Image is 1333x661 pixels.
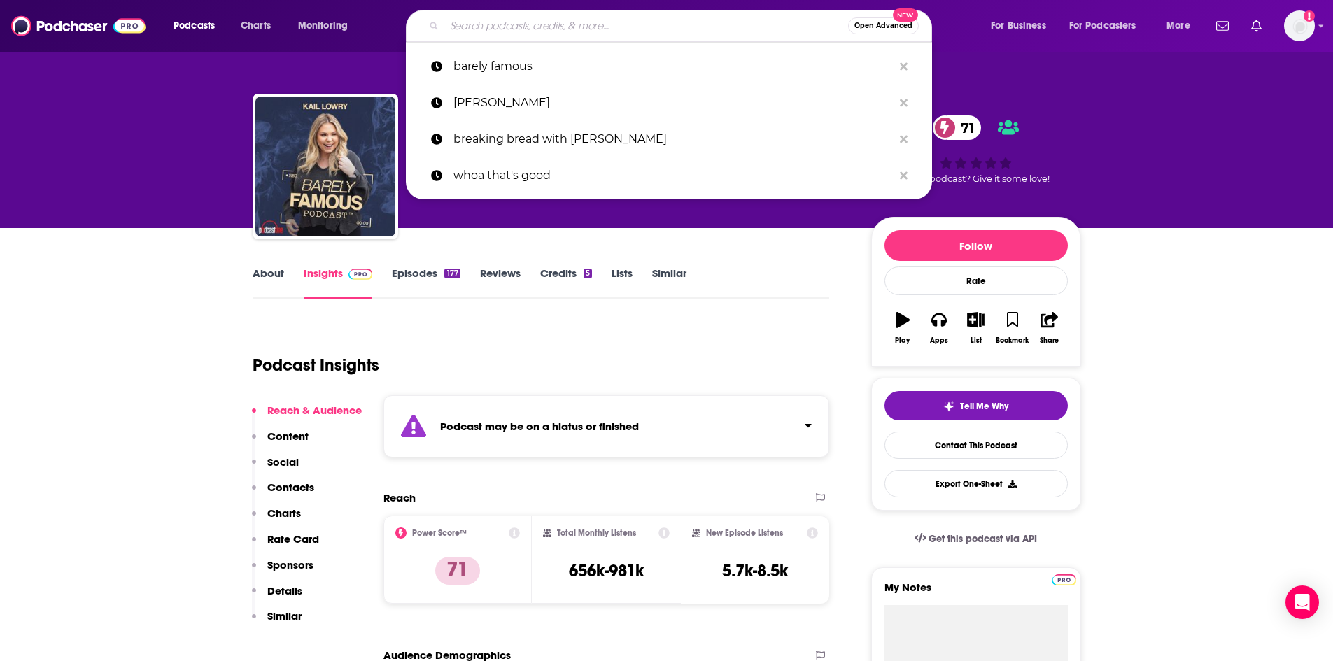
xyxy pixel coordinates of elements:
[1211,14,1234,38] a: Show notifications dropdown
[884,391,1068,420] button: tell me why sparkleTell Me Why
[971,336,982,345] div: List
[1069,16,1136,36] span: For Podcasters
[584,269,592,278] div: 5
[706,528,783,538] h2: New Episode Listens
[267,506,301,520] p: Charts
[267,455,299,469] p: Social
[267,481,314,494] p: Contacts
[406,157,932,194] a: whoa that's good
[267,404,362,417] p: Reach & Audience
[921,303,957,353] button: Apps
[253,266,284,299] a: About
[895,336,910,345] div: Play
[947,115,982,140] span: 71
[871,106,1081,193] div: 71Good podcast? Give it some love!
[1040,336,1059,345] div: Share
[267,558,313,571] p: Sponsors
[1166,16,1190,36] span: More
[893,8,918,22] span: New
[440,420,639,433] strong: Podcast may be on a hiatus or finished
[406,85,932,121] a: [PERSON_NAME]
[1031,303,1067,353] button: Share
[298,16,348,36] span: Monitoring
[252,532,319,558] button: Rate Card
[960,401,1008,412] span: Tell Me Why
[1060,15,1157,37] button: open menu
[252,455,299,481] button: Social
[930,336,948,345] div: Apps
[255,97,395,236] img: Barely Famous
[252,404,362,429] button: Reach & Audience
[453,48,893,85] p: barely famous
[981,15,1064,37] button: open menu
[444,15,848,37] input: Search podcasts, credits, & more...
[540,266,592,299] a: Credits5
[241,16,271,36] span: Charts
[996,336,1029,345] div: Bookmark
[304,266,373,299] a: InsightsPodchaser Pro
[933,115,982,140] a: 71
[406,48,932,85] a: barely famous
[884,303,921,353] button: Play
[994,303,1031,353] button: Bookmark
[406,121,932,157] a: breaking bread with [PERSON_NAME]
[884,432,1068,459] a: Contact This Podcast
[722,560,788,581] h3: 5.7k-8.5k
[267,532,319,546] p: Rate Card
[1157,15,1208,37] button: open menu
[480,266,521,299] a: Reviews
[854,22,912,29] span: Open Advanced
[1052,574,1076,585] img: Podchaser Pro
[11,13,146,39] img: Podchaser - Follow, Share and Rate Podcasts
[164,15,233,37] button: open menu
[444,269,460,278] div: 177
[252,584,302,610] button: Details
[419,10,945,42] div: Search podcasts, credits, & more...
[252,609,302,635] button: Similar
[453,157,893,194] p: whoa that's good
[957,303,994,353] button: List
[929,533,1037,545] span: Get this podcast via API
[1284,10,1315,41] span: Logged in as GregKubie
[903,173,1050,184] span: Good podcast? Give it some love!
[253,355,379,376] h1: Podcast Insights
[1304,10,1315,22] svg: Add a profile image
[1284,10,1315,41] button: Show profile menu
[1246,14,1267,38] a: Show notifications dropdown
[453,85,893,121] p: kail lowrey
[232,15,279,37] a: Charts
[1284,10,1315,41] img: User Profile
[652,266,686,299] a: Similar
[174,16,215,36] span: Podcasts
[252,506,301,532] button: Charts
[884,581,1068,605] label: My Notes
[848,17,919,34] button: Open AdvancedNew
[612,266,633,299] a: Lists
[453,121,893,157] p: breaking bread with tom papa
[392,266,460,299] a: Episodes177
[348,269,373,280] img: Podchaser Pro
[267,584,302,597] p: Details
[1285,585,1319,619] div: Open Intercom Messenger
[903,522,1049,556] a: Get this podcast via API
[1052,572,1076,585] a: Pro website
[252,429,309,455] button: Content
[383,395,830,457] section: Click to expand status details
[267,609,302,623] p: Similar
[435,557,480,585] p: 71
[557,528,636,538] h2: Total Monthly Listens
[569,560,644,581] h3: 656k-981k
[267,429,309,443] p: Content
[991,16,1046,36] span: For Business
[383,491,416,504] h2: Reach
[412,528,467,538] h2: Power Score™
[288,15,366,37] button: open menu
[884,230,1068,261] button: Follow
[252,558,313,584] button: Sponsors
[252,481,314,506] button: Contacts
[884,266,1068,295] div: Rate
[884,470,1068,497] button: Export One-Sheet
[943,401,954,412] img: tell me why sparkle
